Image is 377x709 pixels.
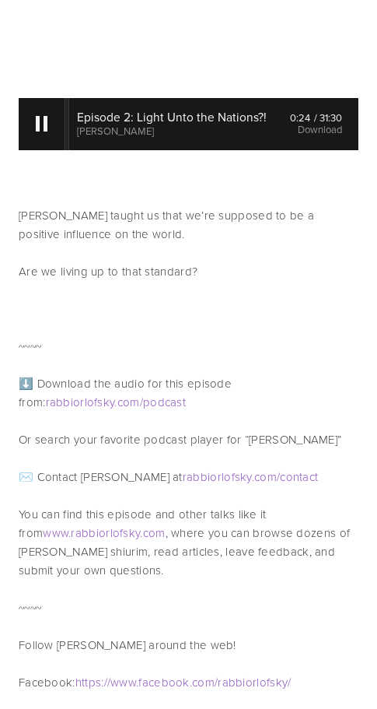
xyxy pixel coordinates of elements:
[183,469,319,485] a: rabbiorlofsky.com/contact
[110,674,136,690] span: www
[192,674,215,690] span: com
[138,674,189,690] span: facebook
[19,673,358,692] p: Facebook:
[117,394,140,410] span: com
[136,674,138,690] span: .
[75,674,102,690] span: https
[218,674,288,690] span: rabbiorlofsky
[140,525,142,541] span: .
[143,525,166,541] span: com
[288,674,291,690] span: /
[19,468,358,486] p: ✉️ Contact [PERSON_NAME] at
[183,469,252,485] span: rabbiorlofsky
[298,122,342,136] a: Download
[43,525,68,541] span: www
[46,394,115,410] span: rabbiorlofsky
[140,394,143,410] span: /
[114,394,117,410] span: .
[280,469,318,485] span: contact
[190,674,192,690] span: .
[71,525,140,541] span: rabbiorlofsky
[101,674,110,690] span: ://
[19,337,358,356] p: ~~~~
[215,674,218,690] span: /
[19,430,358,449] p: Or search your favorite podcast player for “[PERSON_NAME]”
[254,469,277,485] span: com
[19,374,358,412] p: ⬇️ Download the audio for this episode from:
[43,525,165,541] a: www.rabbiorlofsky.com
[277,469,280,485] span: /
[252,469,254,485] span: .
[19,636,358,655] p: Follow [PERSON_NAME] around the web!
[19,598,358,617] p: ~~~~
[68,525,71,541] span: .
[19,262,358,281] p: Are we living up to that standard?
[19,206,358,244] p: [PERSON_NAME] taught us that we’re supposed to be a positive influence on the world.
[19,505,358,580] p: You can find this episode and other talks like it from , where you can browse dozens of [PERSON_N...
[46,394,187,410] a: rabbiorlofsky.com/podcast
[75,674,291,690] a: https://www.facebook.com/rabbiorlofsky/
[143,394,186,410] span: podcast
